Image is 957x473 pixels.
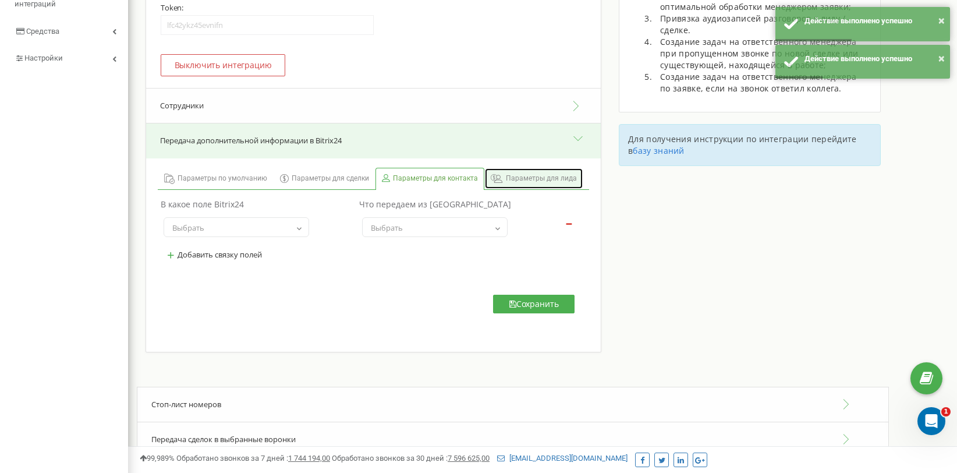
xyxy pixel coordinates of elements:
div: Действие выполнено успешно [804,16,941,27]
span: Выбрать [371,223,403,233]
button: Сотрудники [146,88,601,123]
a: Параметры для сделки [274,168,375,189]
span: Стоп-лист номеров [151,399,221,410]
a: Параметры для лида [485,168,583,189]
span: 1 [941,407,951,416]
button: Сохранить [493,295,575,313]
span: + [167,246,175,264]
p: Для получения инструкции по интеграции перейдите в [628,133,871,157]
label: Token: [161,3,183,12]
button: Передача дополнительной информации в Bitrix24 [146,123,601,158]
button: × [938,50,945,67]
a: [EMAIL_ADDRESS][DOMAIN_NAME] [497,454,628,463]
a: базу знаний [633,145,684,156]
span: Обработано звонков за 7 дней : [176,454,330,463]
button: - [562,221,576,222]
button: × [938,12,945,29]
u: 1 744 194,00 [288,454,330,463]
span: Параметры для контакта [393,174,478,183]
button: Выключить интеграцию [161,54,285,76]
input: jsdvkj438hfwe7 [161,15,374,35]
div: Действие выполнено успешно [804,54,941,65]
button: +Добавить связку полей [164,245,265,264]
u: 7 596 625,00 [448,454,490,463]
a: Параметры для контакта [376,168,484,189]
th: В какое поле Bitrix24 [158,196,356,213]
iframe: Intercom live chat [917,407,945,435]
li: Привязка аудиозаписей разговоров к лиду / сделке. [654,13,869,36]
li: Создание задач на ответственного менеджера при пропущенном звонке по новой сделке или существующе... [654,36,869,71]
th: Что передаем из [GEOGRAPHIC_DATA] [356,196,556,213]
a: Параметры по умолчанию [158,168,273,189]
span: Настройки [24,54,63,62]
span: Параметры для лида [506,174,577,183]
span: Передача сделок в выбранные воронки [151,434,296,444]
span: Параметры по умолчанию [178,174,267,183]
span: 99,989% [140,454,175,463]
span: Параметры для сделки [292,174,369,183]
span: Обработано звонков за 30 дней : [332,454,490,463]
li: Создание задач на ответственного менеджера по заявке, если на звонок ответил коллега. [654,71,869,94]
span: Средства [26,27,59,36]
span: Выбрать [172,223,204,233]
